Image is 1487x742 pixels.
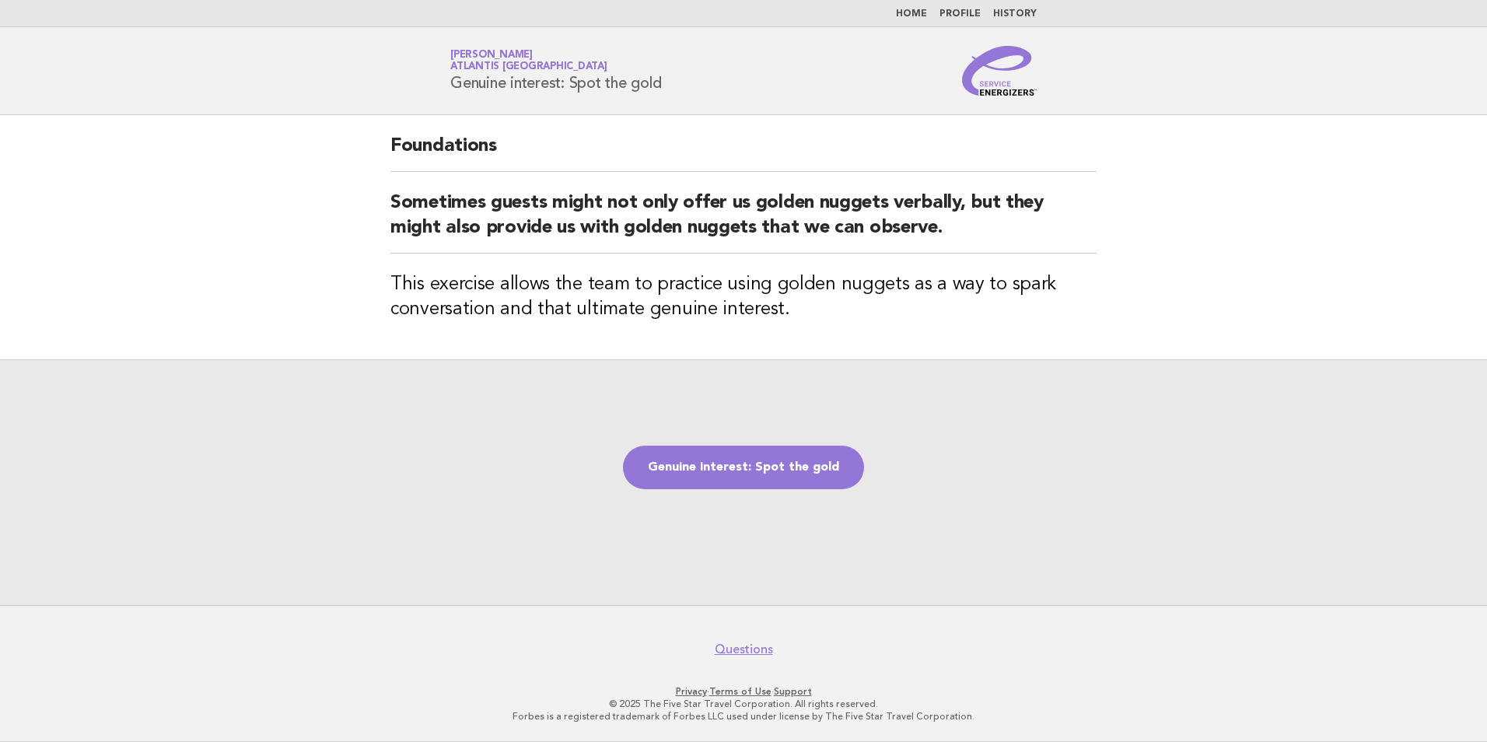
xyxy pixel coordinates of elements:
[268,685,1219,698] p: · ·
[676,686,707,697] a: Privacy
[939,9,981,19] a: Profile
[450,62,607,72] span: Atlantis [GEOGRAPHIC_DATA]
[623,446,864,489] a: Genuine interest: Spot the gold
[993,9,1037,19] a: History
[390,272,1097,322] h3: This exercise allows the team to practice using golden nuggets as a way to spark conversation and...
[390,134,1097,172] h2: Foundations
[450,51,661,91] h1: Genuine interest: Spot the gold
[268,710,1219,723] p: Forbes is a registered trademark of Forbes LLC used under license by The Five Star Travel Corpora...
[268,698,1219,710] p: © 2025 The Five Star Travel Corporation. All rights reserved.
[709,686,771,697] a: Terms of Use
[450,50,607,72] a: [PERSON_NAME]Atlantis [GEOGRAPHIC_DATA]
[896,9,927,19] a: Home
[390,191,1097,254] h2: Sometimes guests might not only offer us golden nuggets verbally, but they might also provide us ...
[962,46,1037,96] img: Service Energizers
[774,686,812,697] a: Support
[715,642,773,657] a: Questions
